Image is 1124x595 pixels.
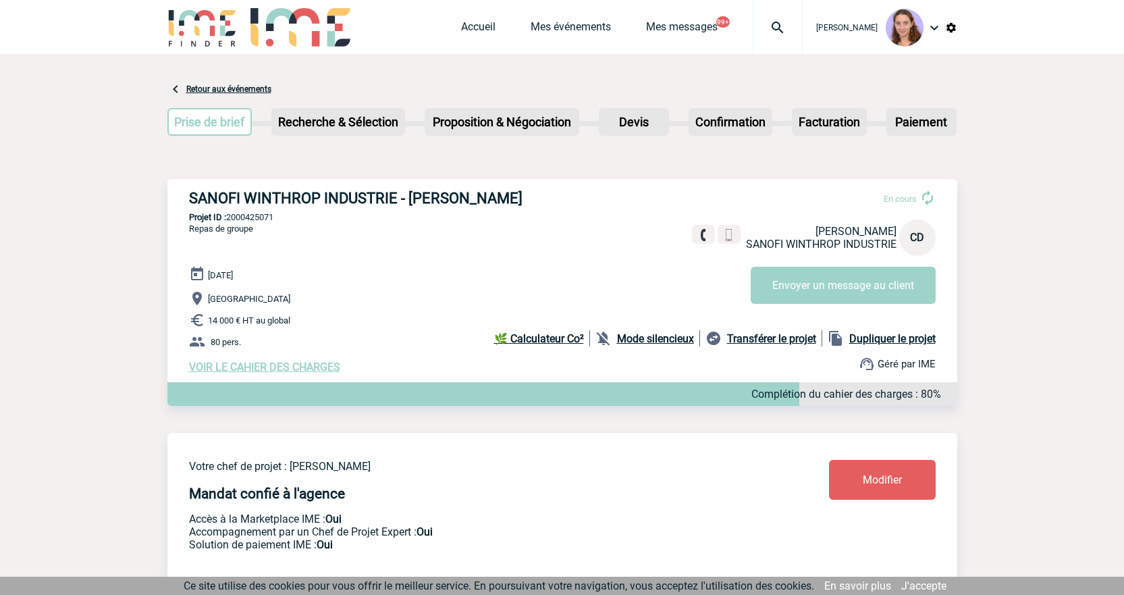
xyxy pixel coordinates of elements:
p: Recherche & Sélection [273,109,404,134]
img: file_copy-black-24dp.png [828,330,844,346]
img: support.png [859,356,875,372]
span: [PERSON_NAME] [816,23,878,32]
span: En cours [884,194,917,204]
b: Oui [317,538,333,551]
span: Géré par IME [878,358,936,370]
a: En savoir plus [824,579,891,592]
a: Mes événements [531,20,611,39]
img: fixe.png [697,229,710,241]
p: Votre chef de projet : [PERSON_NAME] [189,460,749,473]
a: Mes messages [646,20,718,39]
h4: Mandat confié à l'agence [189,486,345,502]
p: Proposition & Négociation [426,109,578,134]
a: J'accepte [901,579,946,592]
p: Prestation payante [189,525,749,538]
span: 14 000 € HT au global [208,315,290,326]
span: [GEOGRAPHIC_DATA] [208,294,290,304]
span: CD [910,231,924,244]
span: [PERSON_NAME] [815,225,896,238]
b: Dupliquer le projet [849,332,936,345]
img: portable.png [723,229,735,241]
span: 80 pers. [211,337,241,347]
button: 99+ [716,16,730,28]
span: Ce site utilise des cookies pour vous offrir le meilleur service. En poursuivant votre navigation... [184,579,814,592]
p: Devis [600,109,668,134]
b: Mode silencieux [617,332,694,345]
img: IME-Finder [167,8,238,47]
a: VOIR LE CAHIER DES CHARGES [189,361,340,373]
b: Oui [325,513,342,525]
p: Paiement [888,109,955,134]
p: Conformité aux process achat client, Prise en charge de la facturation, Mutualisation de plusieur... [189,538,749,551]
a: Retour aux événements [186,84,271,94]
b: Oui [417,525,433,538]
b: Transférer le projet [727,332,816,345]
p: Facturation [793,109,865,134]
button: Envoyer un message au client [751,267,936,304]
span: [DATE] [208,270,233,280]
p: Confirmation [690,109,771,134]
b: Projet ID : [189,212,226,222]
a: Accueil [461,20,496,39]
span: Repas de groupe [189,224,253,234]
b: 🌿 Calculateur Co² [494,332,584,345]
p: Prise de brief [169,109,251,134]
a: 🌿 Calculateur Co² [494,330,590,346]
span: SANOFI WINTHROP INDUSTRIE [746,238,896,251]
img: 101030-1.png [886,9,924,47]
h3: SANOFI WINTHROP INDUSTRIE - [PERSON_NAME] [189,190,594,207]
span: Modifier [863,473,902,486]
p: 2000425071 [167,212,957,222]
p: Accès à la Marketplace IME : [189,513,749,525]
